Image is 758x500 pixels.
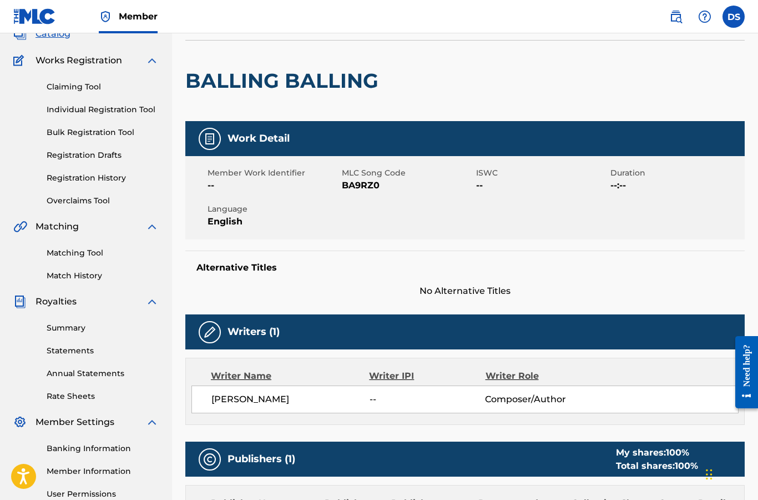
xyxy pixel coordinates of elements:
[342,167,473,179] span: MLC Song Code
[669,10,683,23] img: search
[36,220,79,233] span: Matching
[47,172,159,184] a: Registration History
[47,322,159,334] a: Summary
[208,203,339,215] span: Language
[47,81,159,93] a: Claiming Tool
[208,167,339,179] span: Member Work Identifier
[99,10,112,23] img: Top Rightsholder
[145,54,159,67] img: expand
[342,179,473,192] span: BA9RZ0
[228,453,295,466] h5: Publishers (1)
[47,270,159,282] a: Match History
[698,10,711,23] img: help
[36,54,122,67] span: Works Registration
[485,393,590,406] span: Composer/Author
[616,459,698,473] div: Total shares:
[13,416,27,429] img: Member Settings
[145,416,159,429] img: expand
[211,369,369,383] div: Writer Name
[13,54,28,67] img: Works Registration
[722,6,745,28] div: User Menu
[610,179,742,192] span: --:--
[47,488,159,500] a: User Permissions
[47,149,159,161] a: Registration Drafts
[47,391,159,402] a: Rate Sheets
[616,446,698,459] div: My shares:
[185,68,384,93] h2: BALLING BALLING
[47,247,159,259] a: Matching Tool
[610,167,742,179] span: Duration
[703,447,758,500] iframe: Chat Widget
[476,179,608,192] span: --
[47,345,159,357] a: Statements
[185,284,745,298] span: No Alternative Titles
[145,220,159,233] img: expand
[203,326,216,339] img: Writers
[203,132,216,146] img: Work Detail
[36,27,70,41] span: Catalog
[228,132,290,145] h5: Work Detail
[47,443,159,454] a: Banking Information
[47,127,159,138] a: Bulk Registration Tool
[675,461,698,471] span: 100 %
[203,453,216,466] img: Publishers
[727,327,758,418] iframe: Resource Center
[13,27,27,41] img: Catalog
[13,295,27,308] img: Royalties
[36,416,114,429] span: Member Settings
[694,6,716,28] div: Help
[369,369,485,383] div: Writer IPI
[706,458,712,491] div: Drag
[47,368,159,379] a: Annual Statements
[145,295,159,308] img: expand
[36,295,77,308] span: Royalties
[47,195,159,207] a: Overclaims Tool
[228,326,280,338] h5: Writers (1)
[13,8,56,24] img: MLC Logo
[665,6,687,28] a: Public Search
[119,10,158,23] span: Member
[208,179,339,192] span: --
[196,262,734,273] h5: Alternative Titles
[47,104,159,116] a: Individual Registration Tool
[208,215,339,228] span: English
[13,220,27,233] img: Matching
[476,167,608,179] span: ISWC
[13,27,70,41] a: CatalogCatalog
[47,466,159,477] a: Member Information
[486,369,591,383] div: Writer Role
[370,393,486,406] span: --
[666,447,689,458] span: 100 %
[211,393,370,406] span: [PERSON_NAME]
